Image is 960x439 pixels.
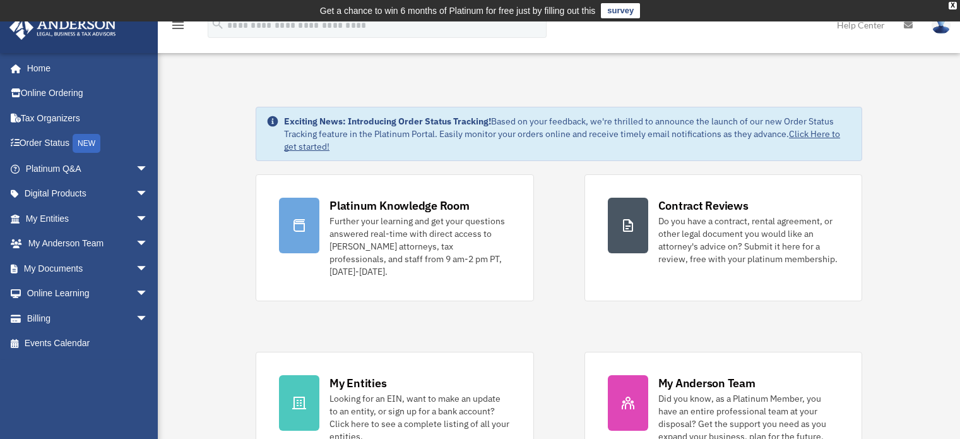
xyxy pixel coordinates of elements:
div: Platinum Knowledge Room [329,198,470,213]
strong: Exciting News: Introducing Order Status Tracking! [284,116,491,127]
div: Based on your feedback, we're thrilled to announce the launch of our new Order Status Tracking fe... [284,115,851,153]
div: My Entities [329,375,386,391]
a: Billingarrow_drop_down [9,306,167,331]
i: menu [170,18,186,33]
span: arrow_drop_down [136,256,161,282]
a: Digital Productsarrow_drop_down [9,181,167,207]
div: NEW [73,134,100,153]
a: Click Here to get started! [284,128,840,152]
span: arrow_drop_down [136,281,161,307]
a: Online Ordering [9,81,167,106]
a: Tax Organizers [9,105,167,131]
span: arrow_drop_down [136,181,161,207]
a: Online Learningarrow_drop_down [9,281,167,306]
a: Order StatusNEW [9,131,167,157]
i: search [211,17,225,31]
span: arrow_drop_down [136,156,161,182]
div: Contract Reviews [658,198,749,213]
a: My Documentsarrow_drop_down [9,256,167,281]
a: menu [170,22,186,33]
span: arrow_drop_down [136,306,161,332]
div: Do you have a contract, rental agreement, or other legal document you would like an attorney's ad... [658,215,839,265]
a: Contract Reviews Do you have a contract, rental agreement, or other legal document you would like... [584,174,862,301]
img: Anderson Advisors Platinum Portal [6,15,120,40]
img: User Pic [932,16,951,34]
div: close [949,2,957,9]
a: My Entitiesarrow_drop_down [9,206,167,231]
div: My Anderson Team [658,375,756,391]
a: survey [601,3,640,18]
span: arrow_drop_down [136,206,161,232]
a: Platinum Knowledge Room Further your learning and get your questions answered real-time with dire... [256,174,533,301]
div: Further your learning and get your questions answered real-time with direct access to [PERSON_NAM... [329,215,510,278]
div: Get a chance to win 6 months of Platinum for free just by filling out this [320,3,596,18]
span: arrow_drop_down [136,231,161,257]
a: Home [9,56,161,81]
a: Events Calendar [9,331,167,356]
a: Platinum Q&Aarrow_drop_down [9,156,167,181]
a: My Anderson Teamarrow_drop_down [9,231,167,256]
